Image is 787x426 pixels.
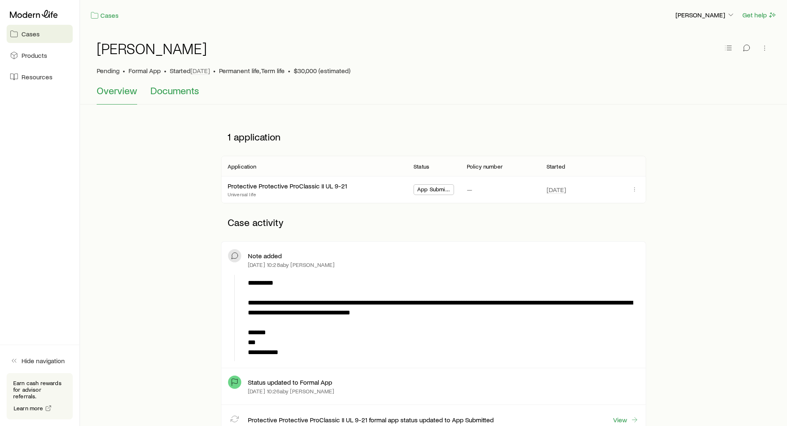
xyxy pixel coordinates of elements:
[7,373,73,419] div: Earn cash rewards for advisor referrals.Learn more
[742,10,777,20] button: Get help
[547,186,566,194] span: [DATE]
[21,357,65,365] span: Hide navigation
[97,67,119,75] p: Pending
[248,378,332,386] p: Status updated to Formal App
[675,10,735,20] button: [PERSON_NAME]
[288,67,290,75] span: •
[221,210,646,235] p: Case activity
[248,388,335,395] p: [DATE] 10:26a by [PERSON_NAME]
[228,163,257,170] p: Application
[414,163,429,170] p: Status
[90,11,119,20] a: Cases
[170,67,210,75] p: Started
[150,85,199,96] span: Documents
[190,67,210,75] span: [DATE]
[675,11,735,19] p: [PERSON_NAME]
[21,73,52,81] span: Resources
[97,85,770,105] div: Case details tabs
[248,262,335,268] p: [DATE] 10:28a by [PERSON_NAME]
[219,67,285,75] span: Permanent life, Term life
[21,30,40,38] span: Cases
[248,252,282,260] p: Note added
[21,51,47,59] span: Products
[13,380,66,400] p: Earn cash rewards for advisor referrals.
[7,68,73,86] a: Resources
[294,67,350,75] span: $30,000 (estimated)
[97,85,137,96] span: Overview
[164,67,166,75] span: •
[228,182,347,190] a: Protective Protective ProClassic II UL 9-21
[248,416,494,424] p: Protective Protective ProClassic II UL 9-21 formal app status updated to App Submitted
[467,163,503,170] p: Policy number
[123,67,125,75] span: •
[467,186,472,194] p: —
[417,186,450,195] span: App Submitted
[7,352,73,370] button: Hide navigation
[547,163,565,170] p: Started
[7,46,73,64] a: Products
[14,405,43,411] span: Learn more
[613,415,639,424] a: View
[213,67,216,75] span: •
[228,191,347,198] p: Universal life
[128,67,161,75] span: Formal App
[97,40,207,57] h1: [PERSON_NAME]
[221,124,646,149] p: 1 application
[7,25,73,43] a: Cases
